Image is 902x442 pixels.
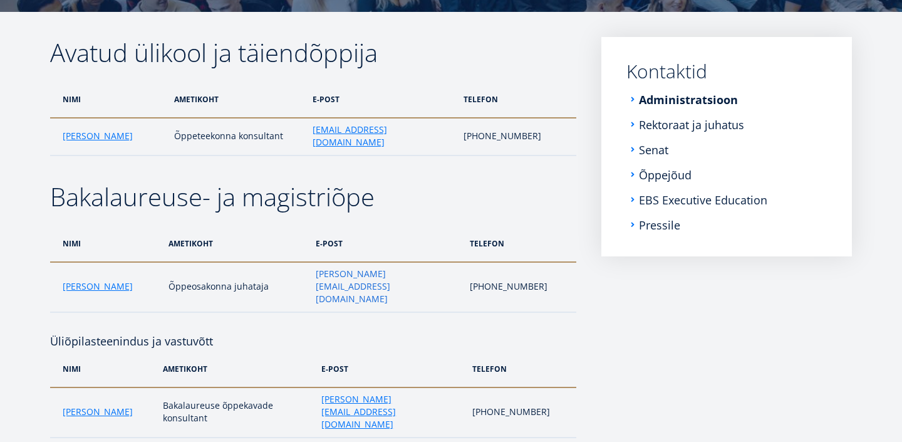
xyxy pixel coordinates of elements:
[464,225,576,262] th: telefon
[168,118,306,155] td: Õppeteekonna konsultant
[50,81,168,118] th: nimi
[457,81,576,118] th: telefon
[639,219,680,231] a: Pressile
[309,225,464,262] th: e-post
[50,313,576,350] h4: Üliõpilasteenindus ja vastuvõtt
[313,124,451,149] a: [EMAIL_ADDRESS][DOMAIN_NAME]
[639,118,744,131] a: Rektoraat ja juhatus
[316,268,457,305] a: [PERSON_NAME][EMAIL_ADDRESS][DOMAIN_NAME]
[639,169,692,181] a: Õppejõud
[626,62,827,81] a: Kontaktid
[63,406,133,418] a: [PERSON_NAME]
[639,194,767,206] a: EBS Executive Education
[466,387,576,438] td: [PHONE_NUMBER]
[63,130,133,142] a: [PERSON_NAME]
[162,225,309,262] th: ametikoht
[466,350,576,387] th: telefon
[157,350,315,387] th: ametikoht
[63,280,133,293] a: [PERSON_NAME]
[50,350,157,387] th: nimi
[639,144,668,156] a: Senat
[157,387,315,438] td: Bakalaureuse õppekavade konsultant
[50,37,576,68] h2: Avatud ülikool ja täiendõppija
[50,181,576,213] h2: Bakalaureuse- ja magistriõpe
[162,262,309,312] td: Õppeosakonna juhataja
[464,262,576,312] td: [PHONE_NUMBER]
[50,225,162,262] th: nimi
[168,81,306,118] th: ametikoht
[639,93,738,106] a: Administratsioon
[315,350,465,387] th: e-post
[457,118,576,155] td: [PHONE_NUMBER]
[306,81,457,118] th: e-post
[321,393,459,431] a: [PERSON_NAME][EMAIL_ADDRESS][DOMAIN_NAME]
